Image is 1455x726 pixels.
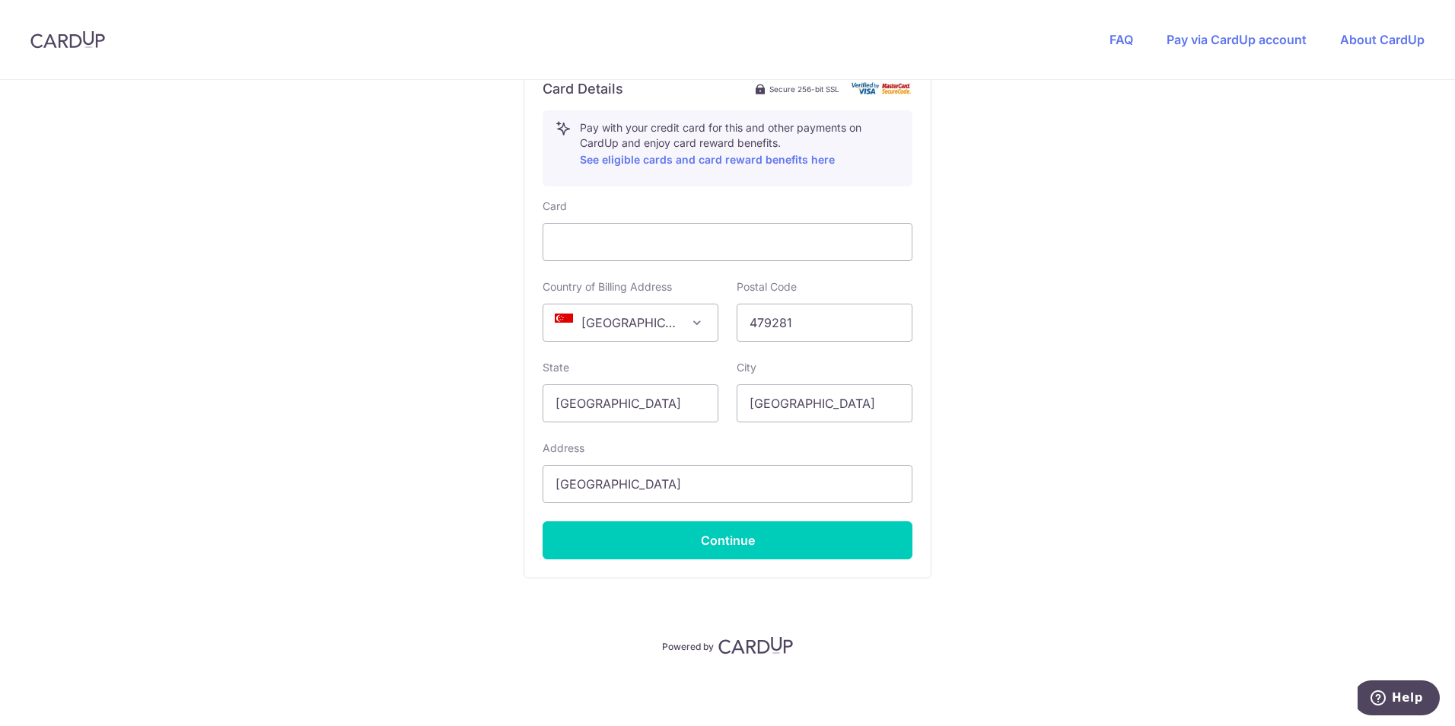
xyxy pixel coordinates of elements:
[30,30,105,49] img: CardUp
[543,360,569,375] label: State
[737,304,912,342] input: Example 123456
[737,360,756,375] label: City
[543,441,584,456] label: Address
[556,233,899,251] iframe: Secure card payment input frame
[543,279,672,295] label: Country of Billing Address
[718,636,793,654] img: CardUp
[580,153,835,166] a: See eligible cards and card reward benefits here
[852,82,912,95] img: card secure
[737,279,797,295] label: Postal Code
[580,120,899,169] p: Pay with your credit card for this and other payments on CardUp and enjoy card reward benefits.
[543,304,718,341] span: Singapore
[543,80,623,98] h6: Card Details
[543,199,567,214] label: Card
[1358,680,1440,718] iframe: Opens a widget where you can find more information
[543,521,912,559] button: Continue
[769,83,839,95] span: Secure 256-bit SSL
[1340,32,1425,47] a: About CardUp
[543,304,718,342] span: Singapore
[1167,32,1307,47] a: Pay via CardUp account
[662,638,714,653] p: Powered by
[1110,32,1133,47] a: FAQ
